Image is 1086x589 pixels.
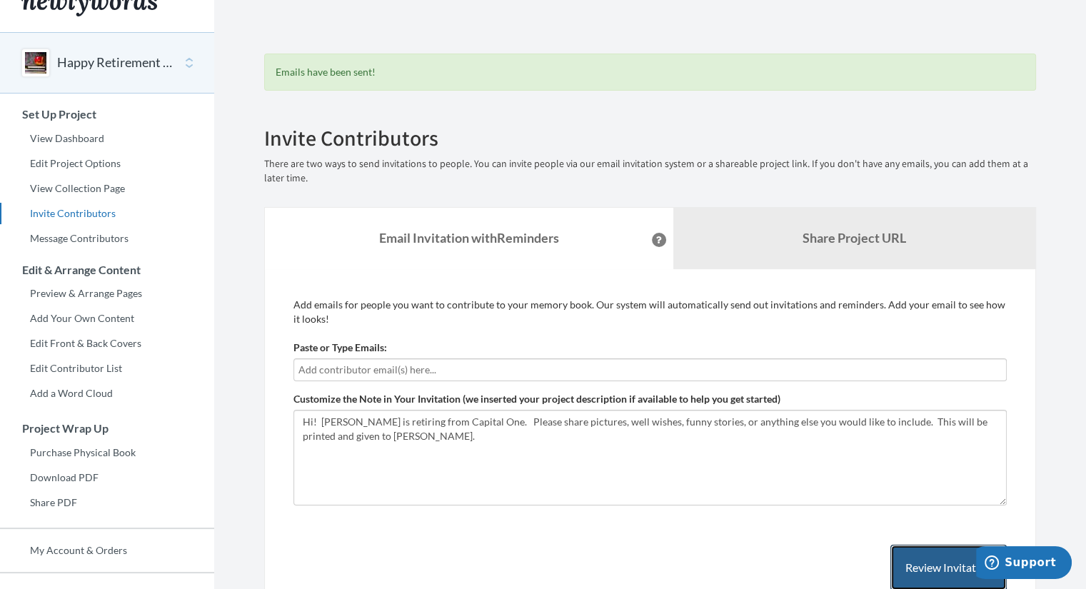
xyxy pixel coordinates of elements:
h3: Edit & Arrange Content [1,263,214,276]
p: Add emails for people you want to contribute to your memory book. Our system will automatically s... [293,298,1007,326]
button: Happy Retirement [PERSON_NAME] [57,54,173,72]
input: Add contributor email(s) here... [298,362,1002,378]
h3: Set Up Project [1,108,214,121]
h2: Invite Contributors [264,126,1036,150]
b: Share Project URL [803,230,906,246]
div: Emails have been sent! [264,54,1036,91]
h3: Project Wrap Up [1,422,214,435]
label: Customize the Note in Your Invitation (we inserted your project description if available to help ... [293,392,780,406]
iframe: Opens a widget where you can chat to one of our agents [976,546,1072,582]
label: Paste or Type Emails: [293,341,387,355]
strong: Email Invitation with Reminders [379,230,559,246]
p: There are two ways to send invitations to people. You can invite people via our email invitation ... [264,157,1036,186]
textarea: Hi! [PERSON_NAME] is retiring from Capital One. Please share pictures, well wishes, funny stories... [293,410,1007,505]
